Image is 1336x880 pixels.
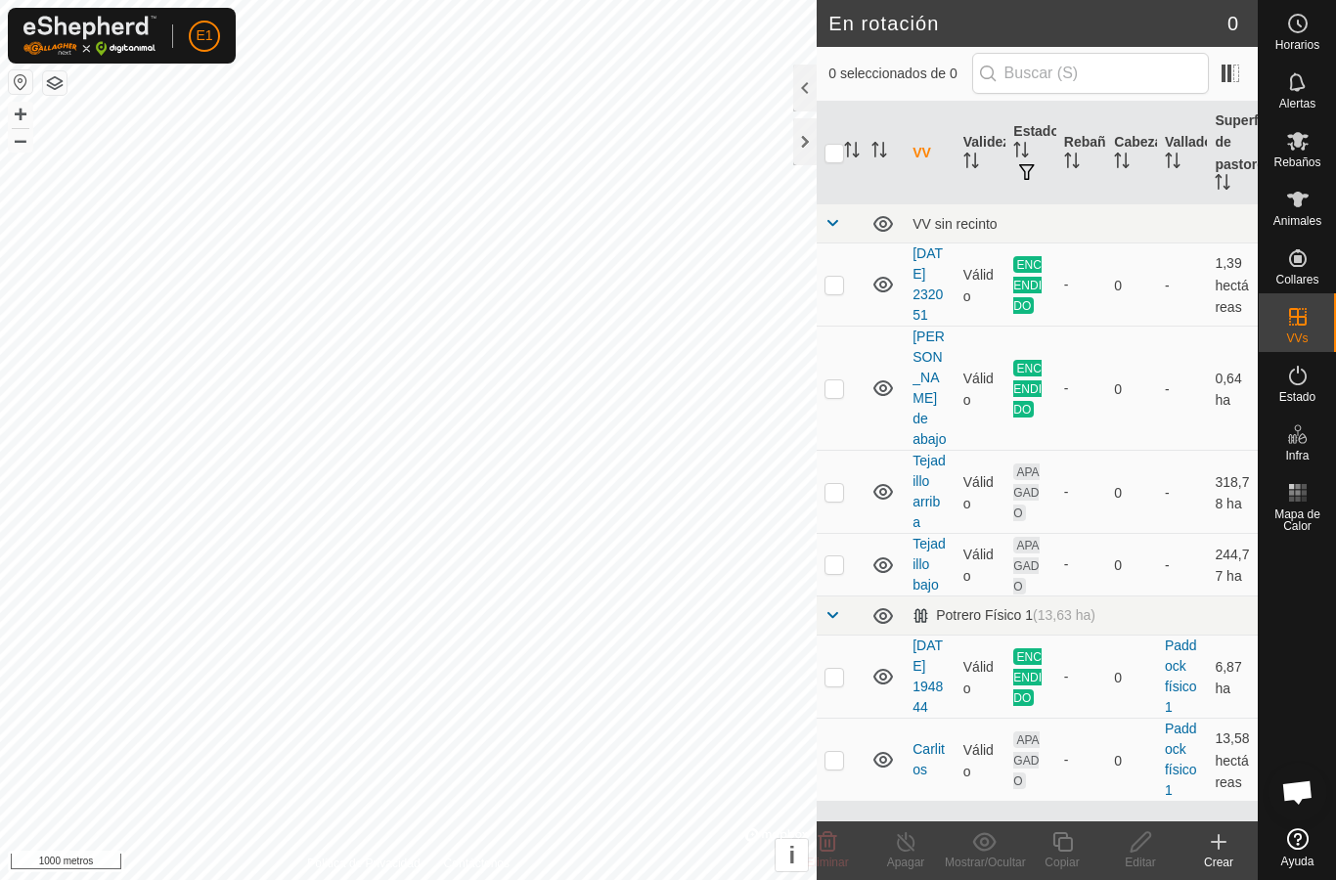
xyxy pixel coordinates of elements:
[1285,449,1309,462] font: Infra
[9,103,32,126] button: +
[913,741,945,777] a: Carlitos
[1165,484,1170,500] font: -
[1275,273,1318,286] font: Collares
[1279,97,1315,110] font: Alertas
[887,856,925,869] font: Apagar
[913,145,931,160] font: VV
[1064,484,1069,500] font: -
[806,856,848,869] font: Eliminar
[936,607,1033,623] font: Potrero Físico 1
[1013,145,1029,160] p-sorticon: Activar para ordenar
[1013,538,1039,593] font: APAGADO
[913,638,943,715] a: [DATE] 194844
[963,370,994,407] font: Válido
[43,71,67,95] button: Capas del Mapa
[1215,547,1249,584] font: 244,77 ha
[1273,155,1320,169] font: Rebaños
[23,16,156,56] img: Logotipo de Gallagher
[1114,155,1130,171] p-sorticon: Activar para ordenar
[1165,721,1197,798] a: Paddock físico 1
[1204,856,1233,869] font: Crear
[1114,134,1170,150] font: Cabezas
[963,134,1009,150] font: Validez
[776,839,808,871] button: i
[1064,669,1069,684] font: -
[913,245,943,323] a: [DATE] 232051
[913,216,997,232] font: VV sin recinto
[945,856,1026,869] font: Mostrar/Ocultar
[307,857,420,870] font: Política de Privacidad
[963,741,994,778] font: Válido
[196,27,212,43] font: E1
[1165,277,1170,292] font: -
[1114,557,1122,573] font: 0
[1165,155,1180,171] p-sorticon: Activar para ordenar
[1215,658,1241,695] font: 6,87 ha
[1013,123,1059,139] font: Estado
[1114,380,1122,396] font: 0
[1013,733,1039,788] font: APAGADO
[1114,484,1122,500] font: 0
[1269,763,1327,821] div: Chat abierto
[1033,607,1095,623] font: (13,63 ha)
[1281,855,1314,868] font: Ayuda
[913,453,945,530] a: Tejadillo arriba
[1165,638,1197,715] a: Paddock físico 1
[963,547,994,584] font: Válido
[14,101,27,127] font: +
[444,857,510,870] font: Contáctenos
[1064,134,1114,150] font: Rebaño
[1114,669,1122,684] font: 0
[963,266,994,303] font: Válido
[1165,380,1170,396] font: -
[963,155,979,171] p-sorticon: Activar para ordenar
[1114,277,1122,292] font: 0
[844,145,860,160] p-sorticon: Activar para ordenar
[1064,380,1069,396] font: -
[828,66,957,81] font: 0 seleccionados de 0
[788,842,795,868] font: i
[913,536,945,593] a: Tejadillo bajo
[1215,255,1248,314] font: 1,39 hectáreas
[307,855,420,872] a: Política de Privacidad
[1215,112,1281,171] font: Superficie de pastoreo
[1275,38,1319,52] font: Horarios
[1215,730,1249,789] font: 13,58 hectáreas
[913,329,946,447] a: [PERSON_NAME] de abajo
[1064,155,1080,171] p-sorticon: Activar para ordenar
[828,13,939,34] font: En rotación
[1064,752,1069,768] font: -
[963,473,994,510] font: Válido
[1215,473,1249,510] font: 318,78 ha
[1227,13,1238,34] font: 0
[444,855,510,872] a: Contáctenos
[1013,465,1039,520] font: APAGADO
[1259,820,1336,875] a: Ayuda
[9,128,32,152] button: –
[1045,856,1079,869] font: Copiar
[1013,650,1042,705] font: ENCENDIDO
[1279,390,1315,404] font: Estado
[1013,362,1042,417] font: ENCENDIDO
[1215,177,1230,193] p-sorticon: Activar para ordenar
[1165,134,1213,150] font: Vallado
[1114,752,1122,768] font: 0
[963,658,994,695] font: Válido
[1215,370,1241,407] font: 0,64 ha
[1165,557,1170,573] font: -
[14,126,26,153] font: –
[1274,507,1320,533] font: Mapa de Calor
[1125,856,1155,869] font: Editar
[871,145,887,160] p-sorticon: Activar para ordenar
[1013,258,1042,313] font: ENCENDIDO
[1064,277,1069,292] font: -
[972,53,1209,94] input: Buscar (S)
